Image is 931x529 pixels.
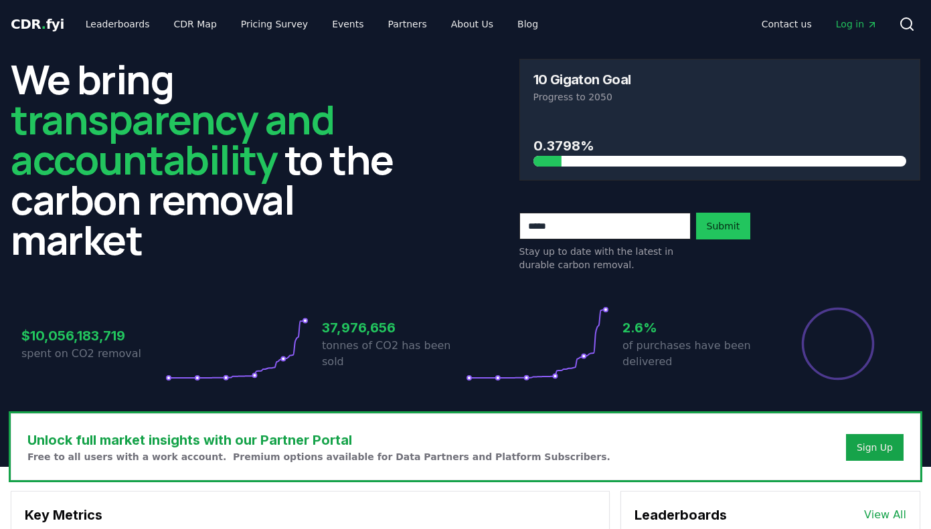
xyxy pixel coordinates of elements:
[825,12,888,36] a: Log in
[622,318,766,338] h3: 2.6%
[864,507,906,523] a: View All
[230,12,319,36] a: Pricing Survey
[857,441,893,454] a: Sign Up
[11,92,334,187] span: transparency and accountability
[519,245,691,272] p: Stay up to date with the latest in durable carbon removal.
[533,90,907,104] p: Progress to 2050
[622,338,766,370] p: of purchases have been delivered
[377,12,438,36] a: Partners
[27,450,610,463] p: Free to all users with a work account. Premium options available for Data Partners and Platform S...
[751,12,823,36] a: Contact us
[322,318,466,338] h3: 37,976,656
[163,12,228,36] a: CDR Map
[321,12,374,36] a: Events
[800,306,875,381] div: Percentage of sales delivered
[634,505,727,525] h3: Leaderboards
[836,17,877,31] span: Log in
[27,430,610,450] h3: Unlock full market insights with our Partner Portal
[21,326,165,346] h3: $10,056,183,719
[11,59,412,259] h2: We bring to the carbon removal market
[41,16,46,32] span: .
[507,12,549,36] a: Blog
[533,136,907,156] h3: 0.3798%
[75,12,161,36] a: Leaderboards
[696,213,751,239] button: Submit
[440,12,504,36] a: About Us
[322,338,466,370] p: tonnes of CO2 has been sold
[751,12,888,36] nav: Main
[846,434,904,461] button: Sign Up
[25,505,596,525] h3: Key Metrics
[21,346,165,362] p: spent on CO2 removal
[11,16,64,32] span: CDR fyi
[75,12,549,36] nav: Main
[11,15,64,33] a: CDR.fyi
[533,73,631,86] h3: 10 Gigaton Goal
